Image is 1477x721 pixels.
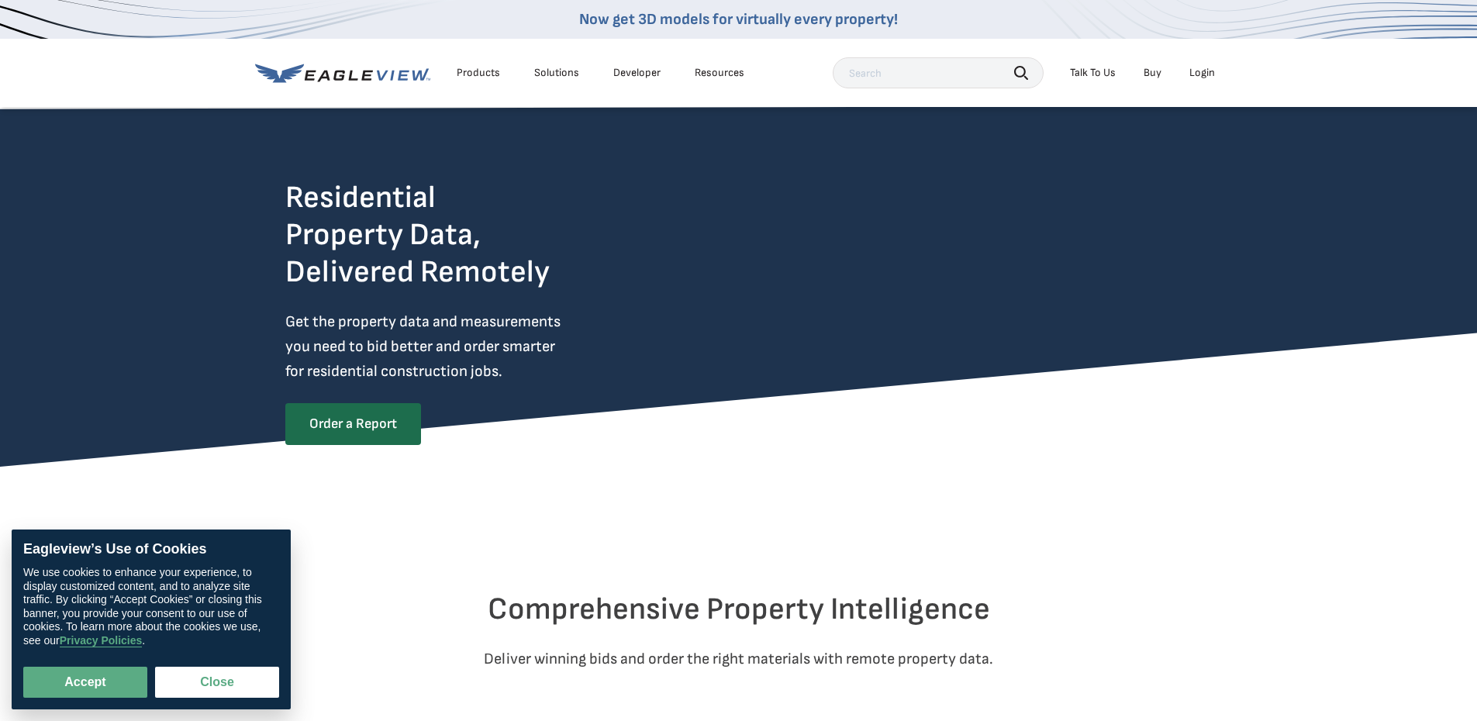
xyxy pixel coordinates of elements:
[155,667,279,698] button: Close
[60,634,143,647] a: Privacy Policies
[285,403,421,445] a: Order a Report
[285,309,625,384] p: Get the property data and measurements you need to bid better and order smarter for residential c...
[285,179,550,291] h2: Residential Property Data, Delivered Remotely
[23,566,279,647] div: We use cookies to enhance your experience, to display customized content, and to analyze site tra...
[1189,66,1215,80] div: Login
[285,647,1192,671] p: Deliver winning bids and order the right materials with remote property data.
[695,66,744,80] div: Resources
[23,667,147,698] button: Accept
[1144,66,1161,80] a: Buy
[23,541,279,558] div: Eagleview’s Use of Cookies
[579,10,898,29] a: Now get 3D models for virtually every property!
[833,57,1044,88] input: Search
[1070,66,1116,80] div: Talk To Us
[534,66,579,80] div: Solutions
[285,591,1192,628] h2: Comprehensive Property Intelligence
[457,66,500,80] div: Products
[613,66,661,80] a: Developer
